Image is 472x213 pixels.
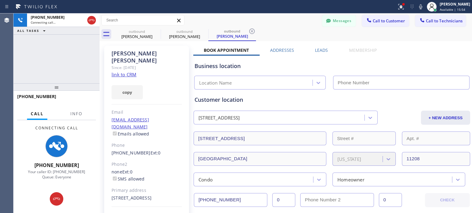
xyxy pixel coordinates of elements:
div: Homeowner [337,176,364,183]
span: Call to Technicians [426,18,462,24]
input: Ext. [272,193,295,207]
div: outbound [114,29,160,34]
button: Hang up [50,192,63,206]
div: Condo [199,176,213,183]
div: outbound [161,29,208,34]
span: [PHONE_NUMBER] [17,93,56,99]
div: Phone [112,142,182,149]
div: [STREET_ADDRESS] [199,114,240,121]
a: link to CRM [112,71,136,78]
div: [PERSON_NAME] [209,33,255,39]
input: Phone Number [194,193,267,207]
span: Available | 15:54 [440,7,465,12]
span: Info [70,111,82,116]
div: Email [112,109,182,116]
button: Call [27,108,47,120]
span: ALL TASKS [17,29,39,33]
span: Call [31,111,44,116]
button: Hang up [87,16,96,25]
div: [PERSON_NAME] [161,34,208,39]
button: CHECK [425,193,470,207]
span: [PHONE_NUMBER] [31,15,65,20]
div: Customer location [195,96,469,104]
span: Ext: 0 [151,150,161,156]
input: City [194,152,326,166]
input: Search [102,15,184,25]
div: [PERSON_NAME] [PERSON_NAME] [112,50,182,64]
span: Your caller ID: [PHONE_NUMBER] Queue: Everyone [28,169,85,180]
div: none [112,169,182,183]
div: [PERSON_NAME] [440,2,470,7]
label: Book Appointment [204,47,249,53]
label: Emails allowed [112,131,149,137]
button: Info [67,108,86,120]
span: Ext: 0 [122,169,132,175]
input: Phone Number [333,76,470,89]
div: Gabrielle Prawl [161,27,208,41]
a: [EMAIL_ADDRESS][DOMAIN_NAME] [112,117,149,130]
div: outbound [209,29,255,33]
input: ZIP [402,152,470,166]
div: Location Name [199,79,232,86]
div: [STREET_ADDRESS] [112,195,182,202]
button: Messages [322,15,356,27]
button: + NEW ADDRESS [421,111,470,125]
input: Street # [332,131,396,145]
span: Connecting Call [35,125,78,131]
button: Call to Technicians [415,15,466,27]
div: Primary address [112,187,182,194]
label: Membership [349,47,377,53]
div: [PERSON_NAME] [114,34,160,39]
button: Call to Customer [362,15,409,27]
input: Emails allowed [113,131,117,135]
button: ALL TASKS [14,27,52,34]
span: Connecting call… [31,20,56,25]
input: Apt. # [402,131,470,145]
span: [PHONE_NUMBER] [34,162,79,169]
label: Leads [315,47,328,53]
div: Business location [195,62,469,70]
label: SMS allowed [112,176,144,182]
input: Ext. 2 [379,193,402,207]
span: Call to Customer [373,18,405,24]
div: Steve Quinn [114,27,160,41]
label: Addresses [270,47,294,53]
input: Phone Number 2 [300,193,374,207]
button: Mute [416,2,425,11]
div: Gabrielle Prawl [209,27,255,40]
button: copy [112,85,143,99]
a: [PHONE_NUMBER] [112,150,151,156]
input: Address [194,131,326,145]
input: SMS allowed [113,177,117,181]
div: Since: [DATE] [112,64,182,71]
div: Phone2 [112,161,182,168]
